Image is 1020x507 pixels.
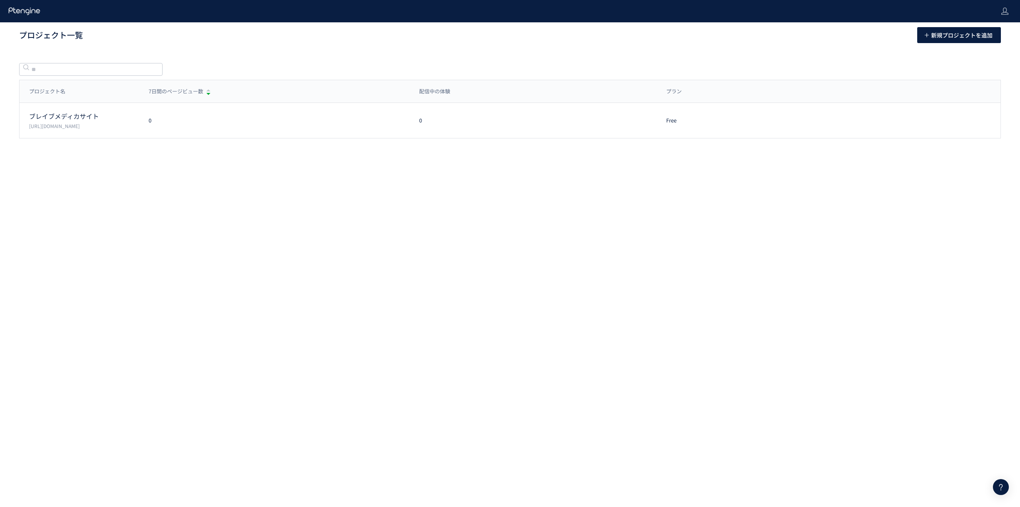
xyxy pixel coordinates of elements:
span: 新規プロジェクトを追加 [931,27,993,43]
p: https://product.bravemedica.co.jp [29,122,139,129]
div: 0 [139,117,410,124]
span: 7日間のページビュー数 [149,88,203,95]
span: 配信中の体験 [419,88,450,95]
div: Free [657,117,881,124]
h1: プロジェクト一覧 [19,30,900,41]
span: プラン [666,88,682,95]
span: プロジェクト名 [29,88,65,95]
p: ブレイブメディカサイト [29,112,139,121]
div: 0 [410,117,657,124]
button: 新規プロジェクトを追加 [917,27,1001,43]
